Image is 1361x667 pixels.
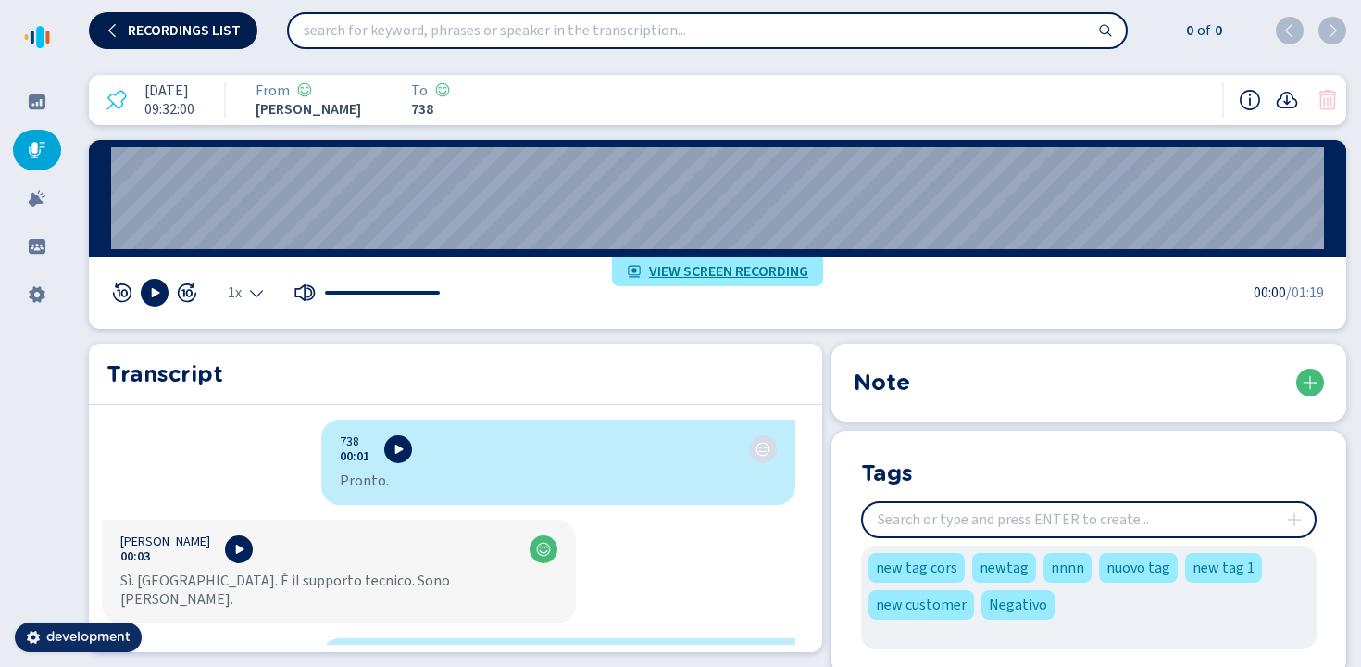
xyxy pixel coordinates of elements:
span: Negativo [989,594,1047,616]
button: Play [Hotkey: spacebar] [141,279,169,307]
svg: mic-fill [28,141,46,159]
span: To [411,82,428,99]
span: development [46,628,131,647]
button: previous (shift + ENTER) [1276,17,1304,44]
svg: cloud-arrow-down-fill [1276,89,1298,111]
div: Groups [13,226,61,267]
svg: chevron-left [106,23,120,38]
svg: icon-emoji-smile [536,542,551,557]
span: /01:19 [1286,282,1324,304]
div: Untag 'new tag cors' [868,553,965,583]
span: From [256,82,290,99]
span: nnnn [1051,557,1084,579]
div: Untag 'Negativo' [981,590,1055,620]
svg: search [1098,23,1113,38]
button: skip 10 sec rev [Hotkey: arrow-left] [111,282,133,304]
button: Your role doesn't allow you to delete this conversation [1317,89,1339,111]
div: Alarms [13,178,61,219]
h2: Note [854,366,910,399]
button: Recordings list [89,12,257,49]
button: development [15,623,142,652]
svg: play [147,285,162,300]
svg: info-circle [1239,89,1261,111]
div: Positive sentiment [435,82,450,99]
div: Deletion is planned for Nov 15, 2025. Click to extend retention until Feb 13, 2026. [106,89,128,111]
svg: chevron-right [1325,23,1340,38]
svg: alarm-filled [28,189,46,208]
span: newtag [980,557,1029,579]
svg: icon-emoji-smile [297,82,312,97]
h2: Transcript [106,358,805,391]
div: Settings [13,274,61,315]
div: Positive sentiment [536,542,551,557]
div: Select the playback speed [228,285,264,300]
span: 1x [228,285,242,300]
span: [DATE] [144,82,194,99]
svg: icon-emoji-neutral [755,442,770,457]
div: Neutral sentiment [755,442,770,457]
div: Untag 'new customer' [868,590,974,620]
span: 738 [340,434,359,449]
svg: chevron-left [1282,23,1297,38]
svg: unpinned [106,89,128,111]
svg: volume-up-fill [293,282,316,304]
svg: plus [1303,375,1317,390]
span: new customer [876,594,967,616]
button: Recording information [1239,89,1261,111]
button: View screen recording [627,264,808,279]
div: Untag 'nnnn' [1043,553,1092,583]
svg: screen-rec [627,264,642,279]
svg: trash-fill [1317,89,1339,111]
span: of [1193,19,1211,42]
span: View screen recording [649,264,808,279]
span: 00:00 [1254,282,1286,304]
span: new tag 1 [1192,557,1255,579]
button: Recording download [1276,89,1298,111]
span: [PERSON_NAME] [120,535,210,549]
h2: Tags [861,457,913,486]
svg: play [391,442,406,457]
div: Untag 'newtag' [972,553,1036,583]
button: skip 10 sec fwd [Hotkey: arrow-right] [176,282,198,304]
span: new tag cors [876,557,957,579]
span: 0 [1211,19,1222,42]
span: 738 [411,101,522,118]
button: next (ENTER) [1318,17,1346,44]
div: Untag 'new tag 1' [1185,553,1262,583]
svg: groups-filled [28,237,46,256]
input: Search or type and press ENTER to create... [863,503,1315,536]
svg: chevron-down [249,285,264,300]
svg: jump-back [111,282,133,304]
div: Sì. [GEOGRAPHIC_DATA]. È il supporto tecnico. Sono [PERSON_NAME]. [120,572,557,609]
div: Untag 'nuovo tag' [1099,553,1178,583]
div: Positive sentiment [297,82,312,99]
button: Mute [293,282,316,304]
button: 00:01 [340,449,369,464]
svg: plus [1287,512,1302,527]
div: Recordings [13,130,61,170]
span: Recordings list [128,23,241,38]
button: 00:03 [120,549,150,564]
span: 09:32:00 [144,101,194,118]
span: nuovo tag [1106,557,1170,579]
input: search for keyword, phrases or speaker in the transcription... [289,14,1126,47]
svg: icon-emoji-smile [435,82,450,97]
div: Dashboard [13,82,61,122]
svg: play [231,542,246,557]
svg: dashboard-filled [28,93,46,111]
svg: jump-forward [176,282,198,304]
span: [PERSON_NAME] [256,101,367,118]
span: 0 [1182,19,1193,42]
div: Pronto. [340,472,777,490]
